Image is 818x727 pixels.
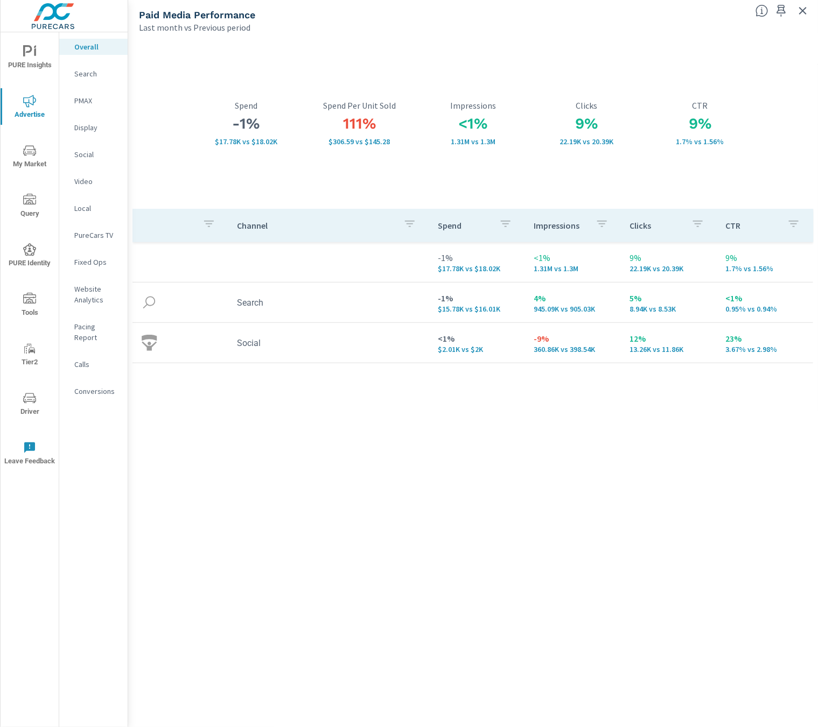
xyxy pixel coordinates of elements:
button: Exit Fullscreen [794,2,812,19]
p: Video [74,176,119,187]
p: 1,305,950 vs 1,303,569 [416,137,530,146]
p: -1% [438,292,516,305]
div: Website Analytics [59,281,128,308]
p: Overall [74,41,119,52]
p: Last month vs Previous period [139,21,250,34]
span: Tools [4,293,55,319]
p: 9% [630,251,709,264]
p: 8,935 vs 8,529 [630,305,709,313]
p: Calls [74,359,119,370]
p: 9% [726,251,805,264]
span: PURE Insights [4,45,55,72]
p: 22,191 vs 20,387 [530,137,644,146]
div: Video [59,173,128,189]
p: Clicks [630,220,683,231]
h3: 111% [303,115,416,133]
p: Impressions [534,220,586,231]
p: Channel [237,220,395,231]
p: $15.78K vs $16.01K [438,305,516,313]
div: Social [59,146,128,163]
p: Spend Per Unit Sold [303,101,416,110]
p: 1.31M vs 1.3M [534,264,612,273]
p: <1% [726,292,805,305]
p: Conversions [74,386,119,397]
div: Display [59,119,128,136]
span: Understand performance metrics over the selected time range. [756,4,768,17]
p: 1.7% vs 1.56% [644,137,757,146]
td: Social [228,329,429,357]
p: $17.78K vs $18.02K [438,264,516,273]
p: Fixed Ops [74,257,119,267]
p: Local [74,203,119,214]
h3: <1% [416,115,530,133]
td: Search [228,289,429,316]
div: PureCars TV [59,227,128,243]
div: Pacing Report [59,319,128,345]
p: 945,092 vs 905,032 [534,305,612,313]
span: Driver [4,392,55,418]
p: <1% [534,251,612,264]
span: Save this to your personalized report [773,2,790,19]
h5: Paid Media Performance [139,9,255,20]
div: Search [59,66,128,82]
p: Website Analytics [74,284,119,305]
p: Display [74,122,119,133]
p: $17,782 vs $18,015 [189,137,303,146]
p: 4% [534,292,612,305]
p: 360,858 vs 398,537 [534,345,612,354]
p: 5% [630,292,709,305]
span: Tier2 [4,342,55,369]
div: PMAX [59,93,128,109]
div: Overall [59,39,128,55]
p: 12% [630,332,709,345]
p: Impressions [416,101,530,110]
p: $2,007 vs $2,004 [438,345,516,354]
span: Leave Feedback [4,441,55,468]
img: icon-search.svg [141,294,157,310]
div: Calls [59,356,128,372]
p: Spend [189,101,303,110]
div: Local [59,200,128,216]
p: 22,191 vs 20,387 [630,264,709,273]
h3: 9% [530,115,644,133]
span: Advertise [4,95,55,121]
h3: 9% [644,115,757,133]
p: Pacing Report [74,321,119,343]
p: 3.67% vs 2.98% [726,345,805,354]
p: 0.95% vs 0.94% [726,305,805,313]
p: Spend [438,220,491,231]
p: CTR [726,220,779,231]
div: nav menu [1,32,59,478]
p: 13,256 vs 11,858 [630,345,709,354]
p: <1% [438,332,516,345]
p: $306.59 vs $145.28 [303,137,416,146]
p: Social [74,149,119,160]
p: PMAX [74,95,119,106]
p: CTR [644,101,757,110]
span: My Market [4,144,55,171]
p: PureCars TV [74,230,119,241]
p: 23% [726,332,805,345]
p: 1.7% vs 1.56% [726,264,805,273]
h3: -1% [189,115,303,133]
p: -9% [534,332,612,345]
img: icon-social.svg [141,335,157,351]
p: Search [74,68,119,79]
p: -1% [438,251,516,264]
span: PURE Identity [4,243,55,270]
div: Conversions [59,383,128,399]
div: Fixed Ops [59,254,128,270]
span: Query [4,194,55,220]
p: Clicks [530,101,644,110]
